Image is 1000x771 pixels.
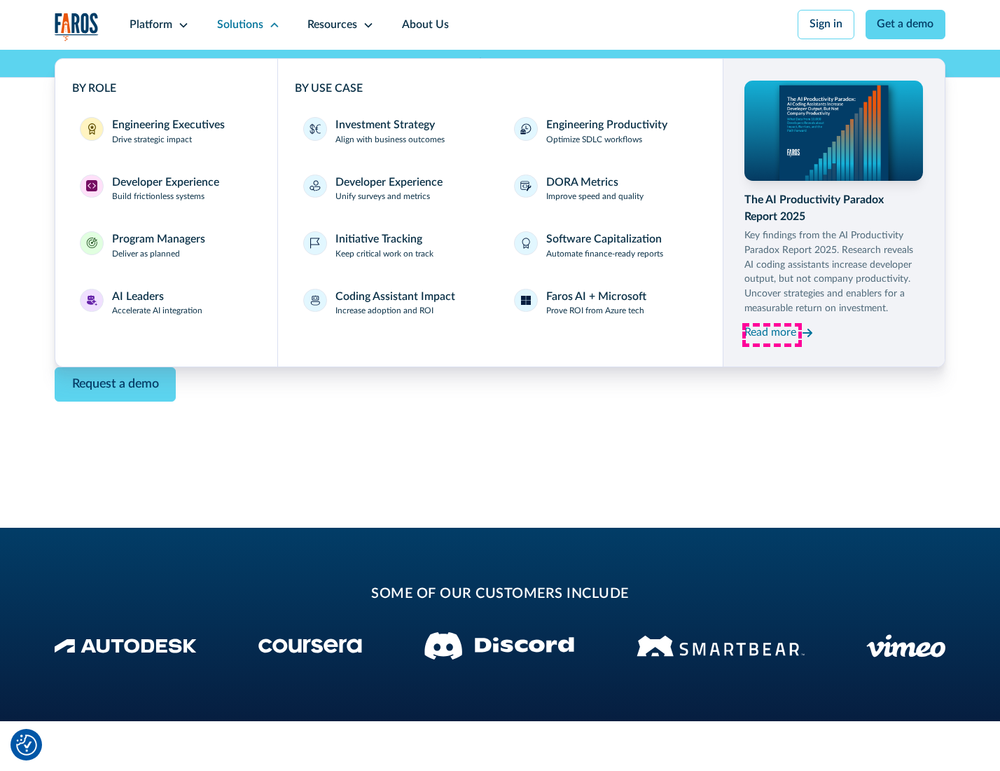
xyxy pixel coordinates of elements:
p: Deliver as planned [112,248,180,261]
p: Build frictionless systems [112,191,204,203]
nav: Solutions [55,50,946,367]
div: Initiative Tracking [335,231,422,248]
img: Autodesk Logo [55,639,197,653]
a: Developer ExperienceDeveloper ExperienceBuild frictionless systems [72,166,261,212]
p: Increase adoption and ROI [335,305,433,318]
img: Engineering Executives [86,123,97,135]
a: home [55,13,99,41]
p: Automate finance-ready reports [546,248,663,261]
a: DORA MetricsImprove speed and quality [506,166,705,212]
div: Engineering Productivity [546,117,667,134]
p: Improve speed and quality [546,191,644,203]
a: Sign in [798,10,854,39]
a: Initiative TrackingKeep critical work on track [295,223,494,269]
div: Developer Experience [335,175,443,191]
img: Program Managers [86,238,97,249]
img: Revisit consent button [16,735,37,756]
h2: some of our customers include [166,584,834,605]
p: Align with business outcomes [335,134,445,146]
div: Coding Assistant Impact [335,289,455,306]
img: AI Leaders [86,295,97,306]
img: Vimeo logo [866,634,945,657]
img: Developer Experience [86,180,97,191]
div: Developer Experience [112,175,219,191]
div: Solutions [217,17,263,34]
img: Smartbear Logo [637,633,805,659]
p: Keep critical work on track [335,248,433,261]
p: Unify surveys and metrics [335,191,430,203]
img: Coursera Logo [258,639,362,653]
div: Software Capitalization [546,231,662,248]
a: Coding Assistant ImpactIncrease adoption and ROI [295,280,494,327]
p: Prove ROI from Azure tech [546,305,644,318]
img: Discord logo [424,632,574,660]
a: Engineering ProductivityOptimize SDLC workflows [506,109,705,155]
a: Contact Modal [55,367,176,402]
div: BY USE CASE [295,81,706,97]
a: Faros AI + MicrosoftProve ROI from Azure tech [506,280,705,327]
div: Platform [130,17,172,34]
div: Faros AI + Microsoft [546,289,646,306]
a: Developer ExperienceUnify surveys and metrics [295,166,494,212]
div: BY ROLE [72,81,261,97]
div: AI Leaders [112,289,164,306]
div: DORA Metrics [546,175,618,191]
div: The AI Productivity Paradox Report 2025 [744,192,922,226]
p: Key findings from the AI Productivity Paradox Report 2025. Research reveals AI coding assistants ... [744,228,922,316]
div: Investment Strategy [335,117,435,134]
a: Program ManagersProgram ManagersDeliver as planned [72,223,261,269]
div: Program Managers [112,231,205,248]
div: Engineering Executives [112,117,225,134]
img: Logo of the analytics and reporting company Faros. [55,13,99,41]
a: Get a demo [866,10,946,39]
a: Engineering ExecutivesEngineering ExecutivesDrive strategic impact [72,109,261,155]
p: Optimize SDLC workflows [546,134,642,146]
p: Drive strategic impact [112,134,192,146]
button: Cookie Settings [16,735,37,756]
a: The AI Productivity Paradox Report 2025Key findings from the AI Productivity Paradox Report 2025.... [744,81,922,343]
p: Accelerate AI integration [112,305,202,318]
div: Resources [307,17,357,34]
a: Investment StrategyAlign with business outcomes [295,109,494,155]
a: AI LeadersAI LeadersAccelerate AI integration [72,280,261,327]
div: Read more [744,325,796,341]
a: Software CapitalizationAutomate finance-ready reports [506,223,705,269]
